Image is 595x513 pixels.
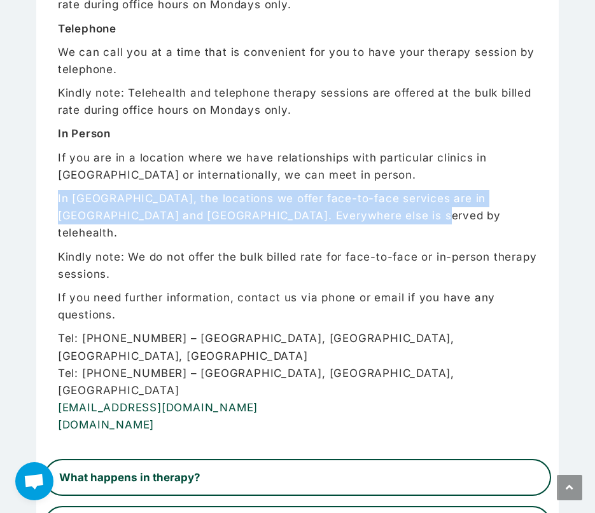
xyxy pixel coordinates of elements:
[58,22,116,35] strong: Telephone
[557,475,582,500] a: Scroll to the top of the page
[58,330,538,434] p: Tel: [PHONE_NUMBER] – [GEOGRAPHIC_DATA], [GEOGRAPHIC_DATA], [GEOGRAPHIC_DATA], [GEOGRAPHIC_DATA] ...
[58,127,111,140] strong: In Person
[44,459,552,496] button: What happens in therapy?
[58,190,538,242] p: In [GEOGRAPHIC_DATA], the locations we offer face-to-face services are in [GEOGRAPHIC_DATA] and [...
[58,289,538,324] p: If you need further information, contact us via phone or email if you have any questions.
[58,418,154,431] a: [DOMAIN_NAME]
[58,85,538,119] p: Kindly note: Telehealth and telephone therapy sessions are offered at the bulk billed rate during...
[58,44,538,78] p: We can call you at a time that is convenient for you to have your therapy session by telephone.
[58,249,538,283] p: Kindly note: We do not offer the bulk billed rate for face-to-face or in-person therapy sessions.
[15,462,53,500] div: Open chat
[58,401,258,414] a: [EMAIL_ADDRESS][DOMAIN_NAME]
[58,149,538,184] p: If you are in a location where we have relationships with particular clinics in [GEOGRAPHIC_DATA]...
